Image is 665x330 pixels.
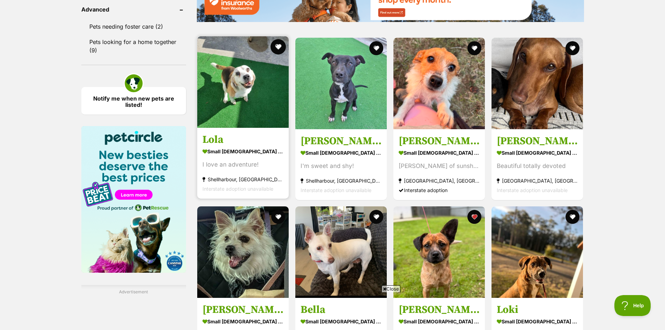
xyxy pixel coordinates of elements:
div: Interstate adoption [399,185,480,195]
img: Loki - German Shepherd Dog x Boxer Dog [492,206,583,298]
span: Interstate adoption unavailable [497,187,568,193]
button: favourite [369,210,383,224]
a: Pets looking for a home together (9) [81,35,186,58]
a: Lola small [DEMOGRAPHIC_DATA] Dog I love an adventure! Shellharbour, [GEOGRAPHIC_DATA] Interstate... [197,127,289,198]
img: Kara - Staffordshire Bull Terrier Dog [295,38,387,129]
div: [PERSON_NAME] of sunshine ☀️ [399,161,480,170]
div: Beautiful totally devoted [497,161,578,170]
iframe: Help Scout Beacon - Open [614,295,651,316]
button: favourite [566,210,580,224]
a: [PERSON_NAME] small [DEMOGRAPHIC_DATA] Dog Beautiful totally devoted [GEOGRAPHIC_DATA], [GEOGRAPH... [492,129,583,200]
h3: [PERSON_NAME] [399,134,480,147]
img: Clyde - Dachshund (Miniature Smooth Haired) Dog [492,38,583,129]
span: Close [382,285,400,292]
h3: [PERSON_NAME] [301,134,382,147]
strong: small [DEMOGRAPHIC_DATA] Dog [301,147,382,157]
strong: [GEOGRAPHIC_DATA], [GEOGRAPHIC_DATA] [497,176,578,185]
strong: small [DEMOGRAPHIC_DATA] Dog [399,147,480,157]
img: Macey - Jack Russell Terrier Dog [393,38,485,129]
span: Interstate adoption unavailable [202,185,273,191]
a: Pets needing foster care (2) [81,19,186,34]
img: Lucy - Maltese x Pomeranian Dog [197,206,289,298]
div: I'm sweet and shy! [301,161,382,170]
img: Bella - Pomeranian x Chihuahua (Smooth Coat) Dog [295,206,387,298]
h3: Loki [497,303,578,316]
a: [PERSON_NAME] small [DEMOGRAPHIC_DATA] Dog [PERSON_NAME] of sunshine ☀️ [GEOGRAPHIC_DATA], [GEOGR... [393,129,485,200]
a: Notify me when new pets are listed! [81,87,186,115]
span: Interstate adoption unavailable [301,187,371,193]
iframe: Advertisement [163,295,502,327]
strong: small [DEMOGRAPHIC_DATA] Dog [497,147,578,157]
button: favourite [566,41,580,55]
strong: Shellharbour, [GEOGRAPHIC_DATA] [202,174,283,184]
img: Lola - Beagle Dog [197,36,289,128]
strong: small [DEMOGRAPHIC_DATA] Dog [497,316,578,327]
div: I love an adventure! [202,160,283,169]
img: Rusty Red - Australian Cattledog [393,206,485,298]
h3: [PERSON_NAME] [497,134,578,147]
header: Advanced [81,6,186,13]
h3: Lola [202,133,283,146]
img: Pet Circle promo banner [81,126,186,273]
strong: small [DEMOGRAPHIC_DATA] Dog [202,146,283,156]
a: [PERSON_NAME] small [DEMOGRAPHIC_DATA] Dog I'm sweet and shy! Shellharbour, [GEOGRAPHIC_DATA] Int... [295,129,387,200]
strong: Shellharbour, [GEOGRAPHIC_DATA] [301,176,382,185]
strong: [GEOGRAPHIC_DATA], [GEOGRAPHIC_DATA] [399,176,480,185]
button: favourite [467,41,481,55]
button: favourite [271,210,285,224]
button: favourite [369,41,383,55]
button: favourite [467,210,481,224]
button: favourite [271,39,286,54]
